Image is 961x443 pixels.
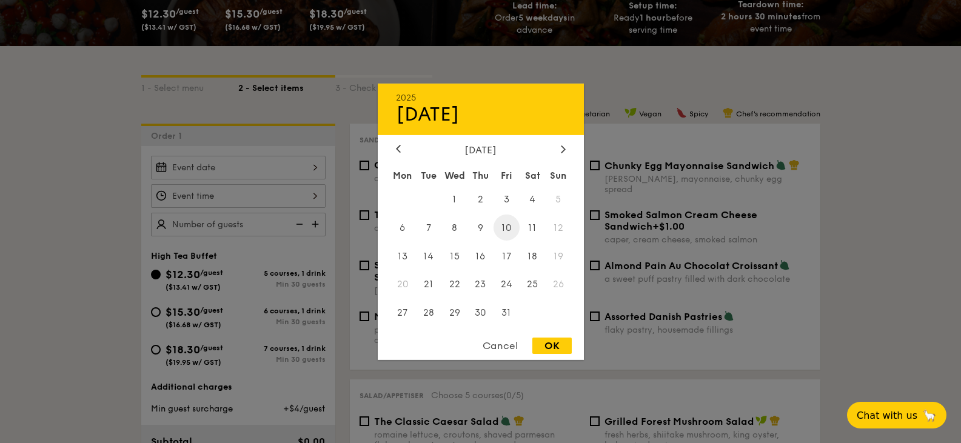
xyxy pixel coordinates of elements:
div: 2025 [396,92,566,102]
div: OK [532,338,572,354]
span: 14 [415,243,441,269]
span: 15 [441,243,467,269]
span: 4 [520,186,546,212]
span: 🦙 [922,408,937,422]
span: 16 [467,243,494,269]
span: 24 [494,271,520,298]
div: Tue [415,164,441,186]
span: 28 [415,300,441,326]
div: Thu [467,164,494,186]
span: 21 [415,271,441,298]
span: 29 [441,300,467,326]
div: [DATE] [396,102,566,125]
span: 10 [494,215,520,241]
span: 31 [494,300,520,326]
span: 20 [390,271,416,298]
button: Chat with us🦙 [847,402,946,428]
span: 23 [467,271,494,298]
div: [DATE] [396,144,566,155]
span: 7 [415,215,441,241]
span: 11 [520,215,546,241]
span: 19 [546,243,572,269]
span: 25 [520,271,546,298]
span: Chat with us [857,410,917,421]
span: 27 [390,300,416,326]
span: 1 [441,186,467,212]
span: 6 [390,215,416,241]
span: 3 [494,186,520,212]
span: 5 [546,186,572,212]
span: 30 [467,300,494,326]
div: Wed [441,164,467,186]
span: 9 [467,215,494,241]
span: 12 [546,215,572,241]
span: 22 [441,271,467,298]
span: 13 [390,243,416,269]
span: 17 [494,243,520,269]
div: Cancel [470,338,530,354]
div: Mon [390,164,416,186]
span: 18 [520,243,546,269]
div: Fri [494,164,520,186]
span: 2 [467,186,494,212]
div: Sun [546,164,572,186]
div: Sat [520,164,546,186]
span: 8 [441,215,467,241]
span: 26 [546,271,572,298]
